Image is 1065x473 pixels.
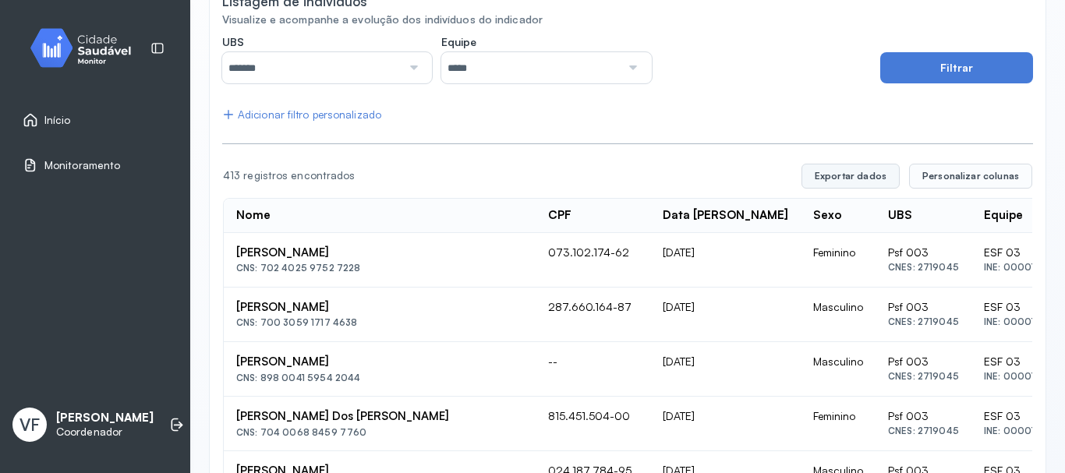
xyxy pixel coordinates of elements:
[984,425,1065,436] div: INE: 0000163473
[44,114,71,127] span: Início
[56,411,154,425] p: [PERSON_NAME]
[984,262,1065,273] div: INE: 0000163473
[548,208,571,223] div: CPF
[236,208,271,223] div: Nome
[650,397,801,451] td: [DATE]
[888,316,959,327] div: CNES: 2719045
[236,317,523,328] div: CNS: 700 3059 1717 4638
[984,371,1065,382] div: INE: 0000163473
[888,208,912,223] div: UBS
[888,262,959,273] div: CNES: 2719045
[984,409,1065,423] div: ESF 03
[236,372,523,383] div: CNS: 898 0041 5954 2044
[888,355,959,369] div: Psf 003
[801,288,876,342] td: Masculino
[23,157,168,173] a: Monitoramento
[650,288,801,342] td: [DATE]
[813,208,842,223] div: Sexo
[441,35,476,49] span: Equipe
[801,164,900,189] button: Exportar dados
[801,342,876,397] td: Masculino
[984,245,1065,259] div: ESF 03
[236,409,523,424] div: [PERSON_NAME] Dos [PERSON_NAME]
[922,170,1019,182] span: Personalizar colunas
[236,263,523,274] div: CNS: 702 4025 9752 7228
[236,245,523,260] div: [PERSON_NAME]
[23,112,168,128] a: Início
[663,208,788,223] div: Data [PERSON_NAME]
[536,397,650,451] td: 815.451.504-00
[888,425,959,436] div: CNES: 2719045
[236,355,523,369] div: [PERSON_NAME]
[984,316,1065,327] div: INE: 0000163473
[44,159,120,172] span: Monitoramento
[888,409,959,423] div: Psf 003
[56,425,154,439] p: Coordenador
[536,288,650,342] td: 287.660.164-87
[236,300,523,315] div: [PERSON_NAME]
[19,415,40,435] span: VF
[984,300,1065,314] div: ESF 03
[222,108,381,122] div: Adicionar filtro personalizado
[222,13,1033,26] div: Visualize e acompanhe a evolução dos indivíduos do indicador
[888,245,959,259] div: Psf 003
[650,233,801,288] td: [DATE]
[880,52,1033,83] button: Filtrar
[536,342,650,397] td: --
[984,355,1065,369] div: ESF 03
[236,427,523,438] div: CNS: 704 0068 8459 7760
[888,371,959,382] div: CNES: 2719045
[984,208,1023,223] div: Equipe
[888,300,959,314] div: Psf 003
[536,233,650,288] td: 073.102.174-62
[801,397,876,451] td: Feminino
[16,25,157,71] img: monitor.svg
[909,164,1032,189] button: Personalizar colunas
[650,342,801,397] td: [DATE]
[801,233,876,288] td: Feminino
[222,35,244,49] span: UBS
[223,169,789,182] div: 413 registros encontrados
